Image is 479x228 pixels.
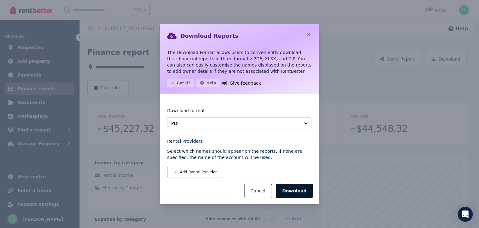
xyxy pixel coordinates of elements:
legend: Rental Providers [167,138,312,144]
div: Open Intercom Messenger [458,207,473,222]
button: Add Rental Provider [167,167,223,177]
label: Download format [167,107,205,117]
p: The Download Format allows users to conveniently download their financial reports in three format... [167,49,312,74]
span: PDF [171,120,299,126]
p: Select which names should appear on the reports. If none are specified, the name of the account w... [167,148,312,161]
button: Help [196,79,220,87]
button: Got it! [167,79,194,87]
button: Cancel [244,184,272,198]
a: Give feedback [222,79,261,87]
button: Download [276,184,313,198]
h2: Download Reports [180,32,238,40]
button: PDF [167,117,312,129]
